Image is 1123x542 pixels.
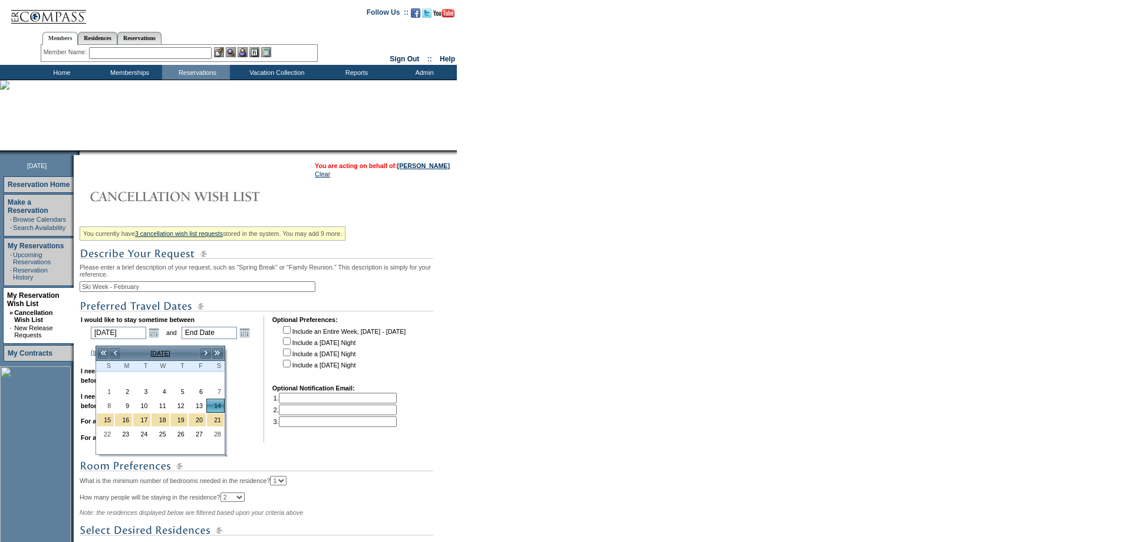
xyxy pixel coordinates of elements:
a: 3 cancellation wish list requests [135,230,223,237]
span: [DATE] [27,162,47,169]
td: Sunday, February 22, 2026 [96,427,114,441]
td: President's Week 2026 Holiday [133,413,151,427]
b: Optional Preferences: [272,316,338,323]
a: Upcoming Reservations [13,251,51,265]
a: Reservations [117,32,162,44]
a: 3 [133,385,150,398]
a: 14 [207,399,224,412]
a: 19 [170,413,187,426]
td: · [10,267,12,281]
a: Residences [78,32,117,44]
td: President's Week 2026 Holiday [151,413,169,427]
a: [PERSON_NAME] [397,162,450,169]
a: Sign Out [390,55,419,63]
td: Monday, February 02, 2026 [114,385,133,399]
input: Date format: M/D/Y. Shortcut keys: [T] for Today. [UP] or [.] for Next Day. [DOWN] or [,] for Pre... [182,327,237,339]
a: My Contracts [8,349,52,357]
a: > [200,347,212,359]
td: Admin [389,65,457,80]
img: promoShadowLeftCorner.gif [75,150,80,155]
a: 23 [115,428,132,441]
td: Monday, February 23, 2026 [114,427,133,441]
td: Include an Entire Week, [DATE] - [DATE] Include a [DATE] Night Include a [DATE] Night Include a [... [281,324,406,376]
td: President's Week 2026 Holiday [188,413,206,427]
a: Clear [315,170,330,178]
img: Become our fan on Facebook [411,8,420,18]
td: Vacation Collection [230,65,321,80]
a: 24 [133,428,150,441]
td: Thursday, February 12, 2026 [170,399,188,413]
a: Browse Calendars [13,216,66,223]
img: View [226,47,236,57]
b: I would like to stay sometime between [81,316,195,323]
td: President's Week 2026 Holiday [206,413,225,427]
td: Tuesday, February 03, 2026 [133,385,151,399]
td: Home [27,65,94,80]
a: Reservation Home [8,180,70,189]
a: 4 [152,385,169,398]
img: b_calculator.gif [261,47,271,57]
a: 7 [207,385,224,398]
img: Subscribe to our YouTube Channel [433,9,455,18]
td: President's Week 2026 Holiday [96,413,114,427]
td: and [164,324,179,341]
a: 13 [189,399,206,412]
td: Thursday, February 05, 2026 [170,385,188,399]
div: Member Name: [44,47,89,57]
a: 28 [207,428,224,441]
td: · [10,216,12,223]
a: My Reservations [8,242,64,250]
td: Reservations [162,65,230,80]
td: Thursday, February 26, 2026 [170,427,188,441]
td: 2. [274,405,397,415]
a: Search Availability [13,224,65,231]
img: Reservations [249,47,259,57]
img: Impersonate [238,47,248,57]
img: subTtlRoomPreferences.gif [80,459,433,474]
td: · [9,324,13,339]
td: Saturday, February 28, 2026 [206,427,225,441]
td: Wednesday, February 11, 2026 [151,399,169,413]
a: 20 [189,413,206,426]
img: Follow us on Twitter [422,8,432,18]
th: Wednesday [151,361,169,372]
b: I need a maximum of [81,393,143,400]
a: 10 [133,399,150,412]
td: Friday, February 27, 2026 [188,427,206,441]
a: 27 [189,428,206,441]
th: Thursday [170,361,188,372]
b: For a maximum of [81,434,135,441]
a: 26 [170,428,187,441]
a: Open the calendar popup. [147,326,160,339]
td: 1. [274,393,397,403]
img: b_edit.gif [214,47,224,57]
td: · [10,251,12,265]
a: Open the calendar popup. [238,326,251,339]
a: 17 [133,413,150,426]
td: Tuesday, February 10, 2026 [133,399,151,413]
a: < [109,347,121,359]
td: Monday, February 09, 2026 [114,399,133,413]
a: My Reservation Wish List [7,291,60,308]
th: Saturday [206,361,225,372]
b: For a minimum of [81,418,133,425]
a: Reservation History [13,267,48,281]
a: 2 [115,385,132,398]
span: :: [427,55,432,63]
td: President's Week 2026 - Saturday to Saturday Holiday [206,399,225,413]
b: » [9,309,13,316]
th: Sunday [96,361,114,372]
td: · [10,224,12,231]
td: [DATE] [121,347,200,360]
div: You currently have stored in the system. You may add 9 more. [80,226,345,241]
td: Sunday, February 01, 2026 [96,385,114,399]
a: New Release Requests [14,324,52,339]
a: 15 [97,413,114,426]
a: Become our fan on Facebook [411,12,420,19]
th: Tuesday [133,361,151,372]
td: President's Week 2026 Holiday [170,413,188,427]
span: You are acting on behalf of: [315,162,450,169]
td: Saturday, February 07, 2026 [206,385,225,399]
a: Help [440,55,455,63]
img: Cancellation Wish List [80,185,315,208]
